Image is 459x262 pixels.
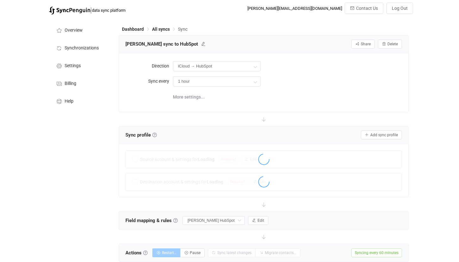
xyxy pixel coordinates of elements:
span: Sync profile [125,130,157,140]
span: data sync platform [92,8,125,13]
div: Breadcrumb [122,27,188,31]
span: Dashboard [122,27,144,32]
a: |data sync platform [49,6,125,15]
span: Sync latest changes [217,251,252,255]
span: Actions [125,248,148,258]
button: Restart… [152,248,181,257]
a: Overview [49,21,112,39]
span: Log Out [392,6,408,11]
img: syncpenguin.svg [49,7,90,15]
a: Settings [49,56,112,74]
span: Synchronizations [65,46,99,51]
button: Contact Us [345,3,383,14]
span: Syncing every 60 minutes [351,248,402,257]
span: Overview [65,28,83,33]
span: Help [65,99,73,104]
button: Add sync profile [361,131,402,139]
div: [PERSON_NAME][EMAIL_ADDRESS][DOMAIN_NAME] [247,6,342,11]
span: Field mapping & rules [125,216,178,225]
span: Edit [258,218,264,223]
span: Billing [65,81,76,86]
span: Migrate contacts… [265,251,296,255]
span: Add sync profile [370,133,398,137]
span: Settings [65,63,81,68]
button: Edit [248,216,268,225]
button: Log Out [386,3,413,14]
span: Restart… [162,251,176,255]
button: Pause [180,248,205,257]
button: Sync latest changes [208,248,256,257]
span: | [90,6,92,15]
a: Synchronizations [49,39,112,56]
button: Migrate contacts… [255,248,300,257]
span: Pause [190,251,201,255]
a: Help [49,92,112,110]
a: Billing [49,74,112,92]
span: Sync [178,27,188,32]
span: All syncs [152,27,170,32]
input: Select [182,216,245,225]
span: Contact Us [356,6,378,11]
